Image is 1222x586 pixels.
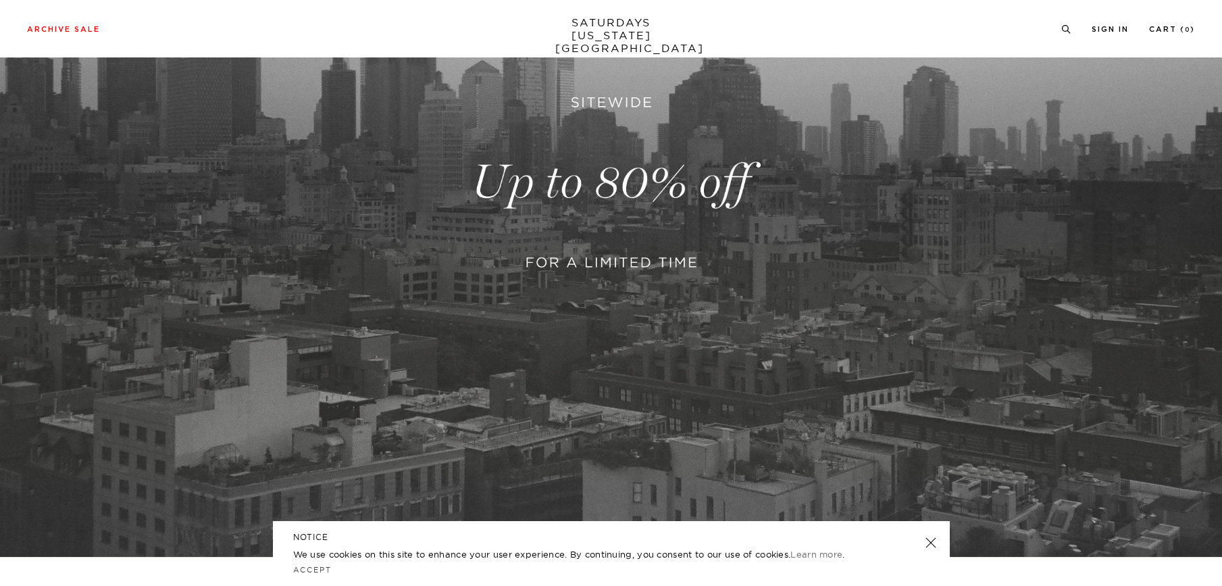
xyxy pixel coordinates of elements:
a: Archive Sale [27,26,100,33]
p: We use cookies on this site to enhance your user experience. By continuing, you consent to our us... [293,547,882,561]
a: Sign In [1092,26,1129,33]
a: SATURDAYS[US_STATE][GEOGRAPHIC_DATA] [555,16,667,55]
a: Learn more [790,549,842,560]
h5: NOTICE [293,531,930,543]
a: Cart (0) [1149,26,1195,33]
a: Accept [293,565,332,575]
small: 0 [1185,27,1190,33]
